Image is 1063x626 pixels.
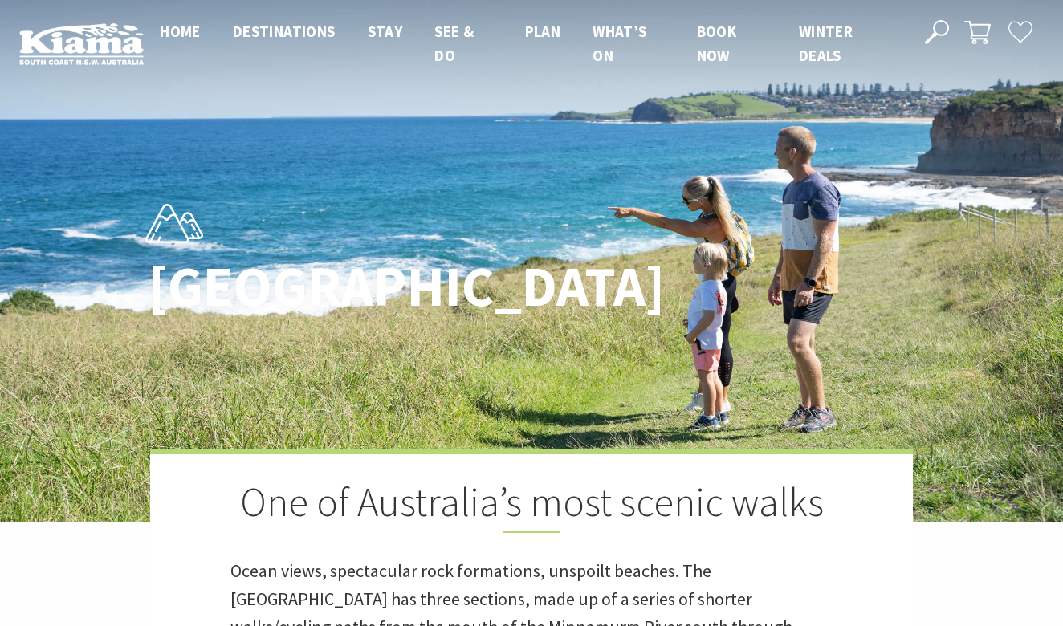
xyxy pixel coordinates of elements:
[19,22,144,65] img: Kiama Logo
[160,22,201,41] span: Home
[233,22,336,41] span: Destinations
[697,22,737,65] span: Book now
[368,22,403,41] span: Stay
[144,19,906,68] nav: Main Menu
[525,22,561,41] span: Plan
[434,22,474,65] span: See & Do
[149,256,602,318] h1: [GEOGRAPHIC_DATA]
[799,22,853,65] span: Winter Deals
[230,478,833,533] h2: One of Australia’s most scenic walks
[593,22,646,65] span: What’s On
